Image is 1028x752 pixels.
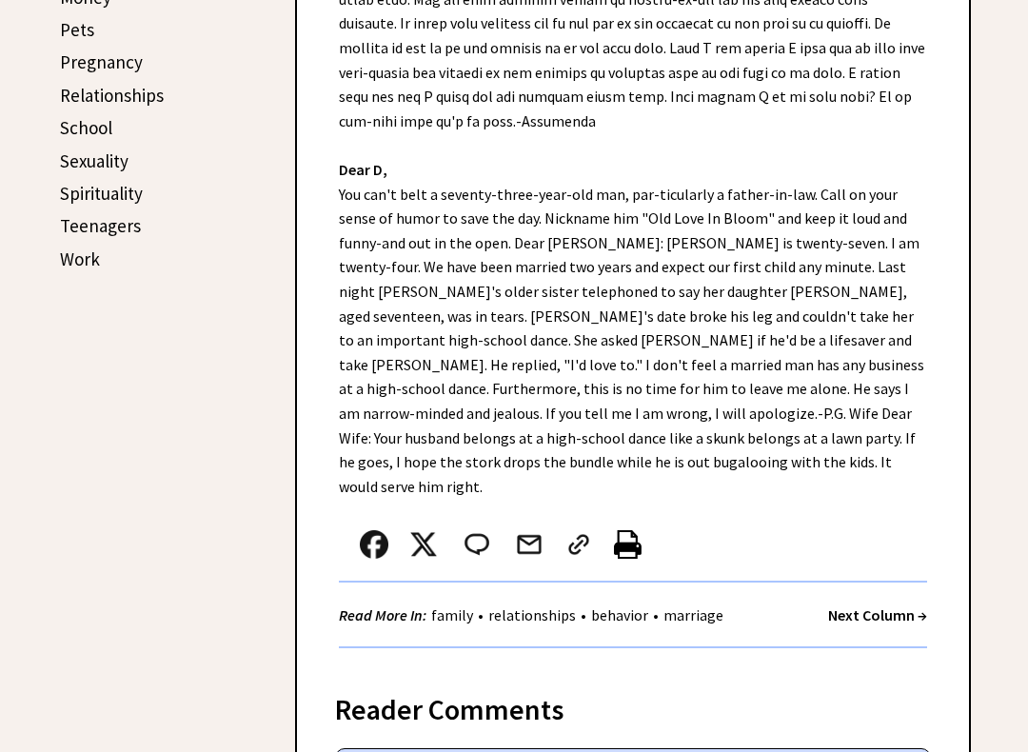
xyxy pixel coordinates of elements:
[484,605,581,624] a: relationships
[339,605,426,624] strong: Read More In:
[339,604,728,627] div: • • •
[60,116,112,139] a: School
[409,530,438,559] img: x_small.png
[515,530,544,559] img: mail.png
[60,247,100,270] a: Work
[426,605,478,624] a: family
[60,214,141,237] a: Teenagers
[614,530,642,559] img: printer%20icon.png
[60,149,128,172] a: Sexuality
[60,50,143,73] a: Pregnancy
[60,182,143,205] a: Spirituality
[339,160,387,179] strong: Dear D,
[586,605,653,624] a: behavior
[564,530,593,559] img: link_02.png
[659,605,728,624] a: marriage
[60,84,164,107] a: Relationships
[828,605,927,624] a: Next Column →
[360,530,388,559] img: facebook.png
[461,530,493,559] img: message_round%202.png
[60,18,94,41] a: Pets
[335,689,931,720] div: Reader Comments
